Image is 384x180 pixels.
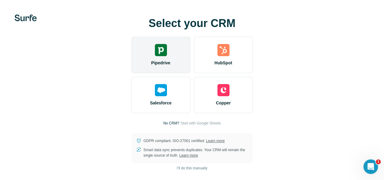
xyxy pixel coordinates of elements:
a: Learn more [206,139,225,143]
span: I’ll do this manually [177,165,207,171]
a: Learn more [179,153,198,158]
span: HubSpot [214,60,232,66]
img: salesforce's logo [155,84,167,96]
span: 1 [376,159,381,164]
span: Salesforce [150,100,172,106]
span: Copper [216,100,231,106]
button: Start with Google Sheets [180,121,221,126]
span: Pipedrive [151,60,170,66]
p: GDPR compliant. ISO-27001 certified. [144,138,225,144]
img: copper's logo [217,84,229,96]
img: hubspot's logo [217,44,229,56]
button: I’ll do this manually [172,164,212,173]
img: pipedrive's logo [155,44,167,56]
p: No CRM? [163,121,179,126]
img: Surfe's logo [15,15,37,21]
iframe: Intercom live chat [363,159,378,174]
p: Smart data sync prevents duplicates. Your CRM will remain the single source of truth. [144,147,248,158]
h1: Select your CRM [131,17,253,29]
